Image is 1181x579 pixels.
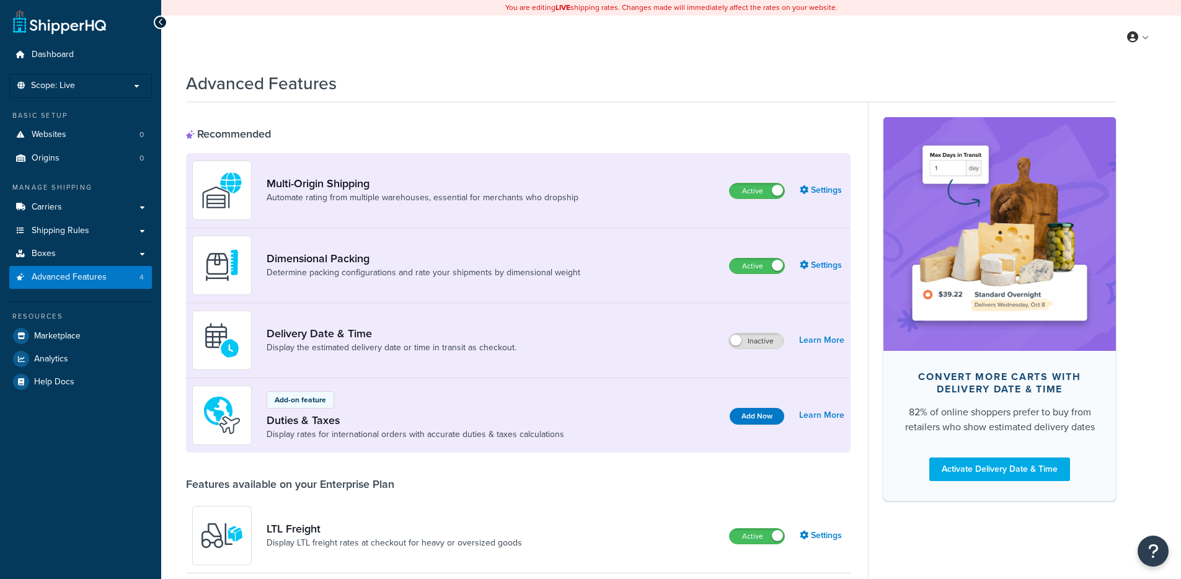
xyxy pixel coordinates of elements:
a: Delivery Date & Time [267,327,516,340]
div: Manage Shipping [9,182,152,193]
span: Scope: Live [31,81,75,91]
span: 0 [139,153,144,164]
span: Advanced Features [32,272,107,283]
a: Learn More [799,332,844,349]
img: icon-duo-feat-landed-cost-7136b061.png [200,394,244,437]
a: Settings [800,257,844,274]
div: Recommended [186,127,271,141]
span: Websites [32,130,66,140]
a: Display rates for international orders with accurate duties & taxes calculations [267,428,564,441]
a: Display the estimated delivery date or time in transit as checkout. [267,342,516,354]
img: DTVBYsAAAAAASUVORK5CYII= [200,244,244,287]
a: Determine packing configurations and rate your shipments by dimensional weight [267,267,580,279]
div: Basic Setup [9,110,152,121]
label: Active [730,183,784,198]
a: Websites0 [9,123,152,146]
b: LIVE [555,2,570,13]
a: Learn More [799,407,844,424]
a: Multi-Origin Shipping [267,177,578,190]
img: gfkeb5ejjkALwAAAABJRU5ErkJggg== [200,319,244,362]
a: Dashboard [9,43,152,66]
span: Analytics [34,354,68,365]
a: Settings [800,182,844,199]
span: 4 [139,272,144,283]
label: Active [730,259,784,273]
div: Resources [9,311,152,322]
li: Advanced Features [9,266,152,289]
div: Convert more carts with delivery date & time [903,371,1096,396]
a: Automate rating from multiple warehouses, essential for merchants who dropship [267,192,578,204]
a: Boxes [9,242,152,265]
a: Shipping Rules [9,219,152,242]
a: Duties & Taxes [267,413,564,427]
div: Features available on your Enterprise Plan [186,477,394,491]
span: Dashboard [32,50,74,60]
a: Analytics [9,348,152,370]
img: y79ZsPf0fXUFUhFXDzUgf+ktZg5F2+ohG75+v3d2s1D9TjoU8PiyCIluIjV41seZevKCRuEjTPPOKHJsQcmKCXGdfprl3L4q7... [200,514,244,557]
a: Activate Delivery Date & Time [929,457,1070,481]
div: 82% of online shoppers prefer to buy from retailers who show estimated delivery dates [903,405,1096,435]
a: Dimensional Packing [267,252,580,265]
span: Boxes [32,249,56,259]
p: Add-on feature [275,394,326,405]
span: Origins [32,153,60,164]
a: LTL Freight [267,522,522,536]
img: feature-image-ddt-36eae7f7280da8017bfb280eaccd9c446f90b1fe08728e4019434db127062ab4.png [902,136,1097,332]
span: Carriers [32,202,62,213]
label: Active [730,529,784,544]
button: Open Resource Center [1138,536,1169,567]
h1: Advanced Features [186,71,337,95]
span: 0 [139,130,144,140]
a: Marketplace [9,325,152,347]
span: Help Docs [34,377,74,387]
a: Display LTL freight rates at checkout for heavy or oversized goods [267,537,522,549]
span: Shipping Rules [32,226,89,236]
a: Advanced Features4 [9,266,152,289]
img: WatD5o0RtDAAAAAElFTkSuQmCC [200,169,244,212]
li: Origins [9,147,152,170]
label: Inactive [729,334,784,348]
button: Add Now [730,408,784,425]
a: Carriers [9,196,152,219]
a: Origins0 [9,147,152,170]
span: Marketplace [34,331,81,342]
a: Settings [800,527,844,544]
a: Help Docs [9,371,152,393]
